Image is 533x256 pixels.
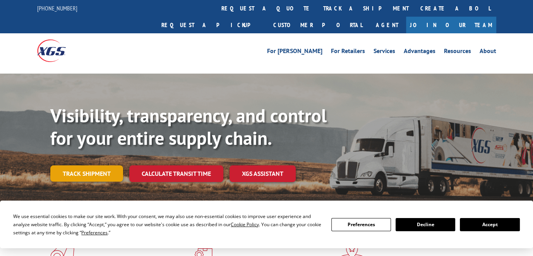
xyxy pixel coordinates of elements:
span: Preferences [81,229,108,236]
button: Decline [396,218,455,231]
a: For Retailers [331,48,365,57]
div: We use essential cookies to make our site work. With your consent, we may also use non-essential ... [13,212,322,237]
a: Resources [444,48,471,57]
a: Agent [368,17,406,33]
a: Track shipment [50,165,123,182]
a: For [PERSON_NAME] [267,48,322,57]
a: Request a pickup [156,17,267,33]
a: [PHONE_NUMBER] [37,4,77,12]
span: Cookie Policy [231,221,259,228]
b: Visibility, transparency, and control for your entire supply chain. [50,103,327,150]
a: Services [374,48,395,57]
a: Advantages [404,48,435,57]
a: About [480,48,496,57]
button: Accept [460,218,519,231]
a: Calculate transit time [129,165,223,182]
a: Join Our Team [406,17,496,33]
a: XGS ASSISTANT [230,165,296,182]
button: Preferences [331,218,391,231]
a: Customer Portal [267,17,368,33]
